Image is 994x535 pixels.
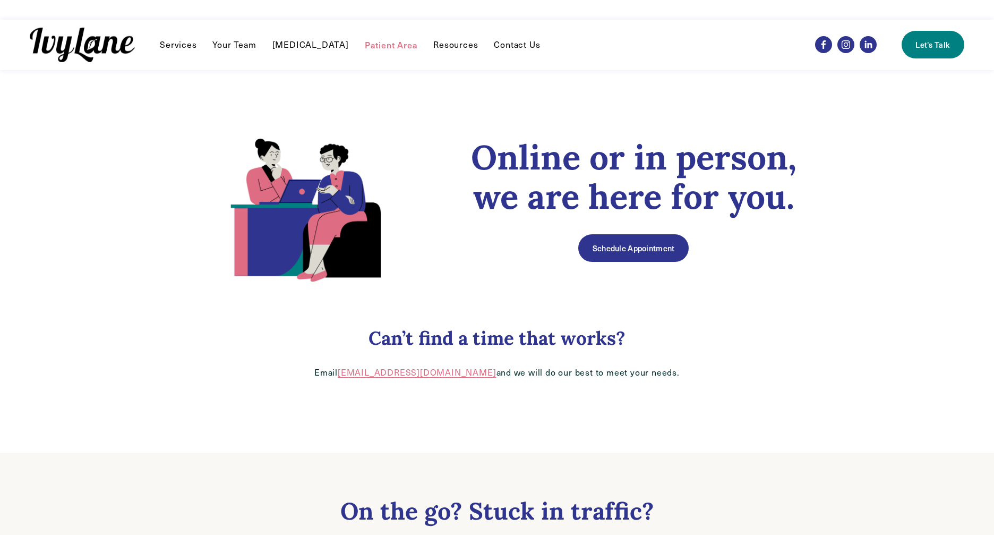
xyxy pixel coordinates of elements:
[212,38,256,51] a: Your Team
[338,367,496,378] a: [EMAIL_ADDRESS][DOMAIN_NAME]
[433,38,478,51] a: folder dropdown
[178,367,816,378] p: Email and we will do our best to meet your needs.
[365,38,418,51] a: Patient Area
[451,138,816,216] h1: Online or in person, we are here for you.
[160,38,196,51] a: folder dropdown
[815,36,832,53] a: Facebook
[178,327,816,350] h3: Can’t find a time that works?
[272,38,349,51] a: [MEDICAL_DATA]
[837,36,854,53] a: Instagram
[433,39,478,50] span: Resources
[258,497,736,525] h2: On the go? Stuck in traffic?
[30,28,135,62] img: Ivy Lane Counseling &mdash; Therapy that works for you
[860,36,877,53] a: LinkedIn
[494,38,540,51] a: Contact Us
[902,31,964,58] a: Let's Talk
[578,234,689,262] a: Schedule Appointment
[160,39,196,50] span: Services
